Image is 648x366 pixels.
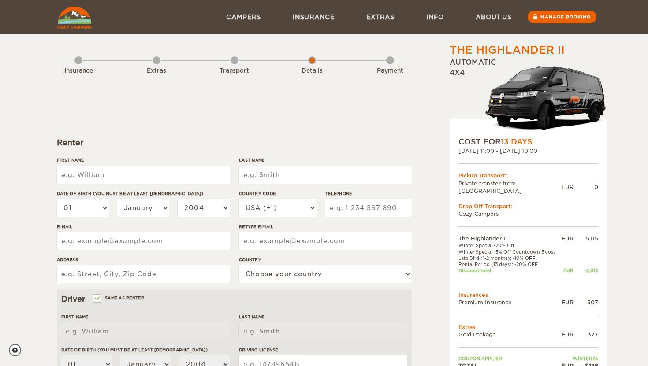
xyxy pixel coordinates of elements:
[560,235,574,242] div: EUR
[458,261,560,267] td: Rental Period (13 days): -20% OFF
[458,249,560,255] td: Winter Special -5% Off Countdown Boost
[94,294,144,302] label: Same as renter
[325,190,412,197] label: Telephone
[9,344,27,356] a: Cookie settings
[132,67,181,75] div: Extras
[458,255,560,261] td: Late Bird (1-2 months): -10% OFF
[458,331,560,338] td: Gold Package
[239,190,317,197] label: Country Code
[57,223,230,230] label: E-mail
[458,210,598,218] td: Cozy Campers
[325,199,412,217] input: e.g. 1 234 567 890
[574,235,598,242] div: 5,115
[574,183,598,191] div: 0
[458,299,560,306] td: Premium Insurance
[458,235,560,242] td: The Highlander II
[458,291,598,299] td: Insurances
[458,203,598,210] div: Drop Off Transport:
[574,299,598,306] div: 507
[57,190,230,197] label: Date of birth (You must be at least [DEMOGRAPHIC_DATA])
[485,60,607,137] img: stor-langur-223.png
[574,331,598,338] div: 377
[57,265,230,283] input: e.g. Street, City, Zip Code
[458,172,598,179] div: Pickup Transport:
[458,242,560,248] td: Winter Special -20% Off
[239,223,412,230] label: Retype E-mail
[458,137,598,147] div: COST FOR
[560,331,574,338] div: EUR
[61,347,230,353] label: Date of birth (You must be at least [DEMOGRAPHIC_DATA])
[239,314,407,320] label: Last Name
[61,314,230,320] label: First Name
[450,43,565,58] div: The Highlander II
[54,67,103,75] div: Insurance
[239,322,407,340] input: e.g. Smith
[458,355,560,362] td: Coupon applied
[239,347,407,353] label: Driving License
[239,256,412,263] label: Country
[450,58,607,137] div: Automatic 4x4
[57,7,92,29] img: Cozy Campers
[458,180,562,195] td: Private transfer from [GEOGRAPHIC_DATA]
[562,183,574,191] div: EUR
[57,166,230,184] input: e.g. William
[57,137,412,148] div: Renter
[94,296,100,302] input: Same as renter
[560,355,598,362] td: WINTER25
[239,166,412,184] input: e.g. Smith
[57,256,230,263] label: Address
[61,322,230,340] input: e.g. William
[366,67,414,75] div: Payment
[288,67,336,75] div: Details
[458,267,560,274] td: Discount total
[574,267,598,274] div: -2,813
[501,137,532,146] span: 13 Days
[57,157,230,163] label: First Name
[458,323,598,331] td: Extras
[210,67,259,75] div: Transport
[458,147,598,155] div: [DATE] 11:00 - [DATE] 10:00
[239,157,412,163] label: Last Name
[560,299,574,306] div: EUR
[57,232,230,250] input: e.g. example@example.com
[528,11,596,23] a: Manage booking
[239,232,412,250] input: e.g. example@example.com
[61,294,407,304] div: Driver
[560,267,574,274] div: EUR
